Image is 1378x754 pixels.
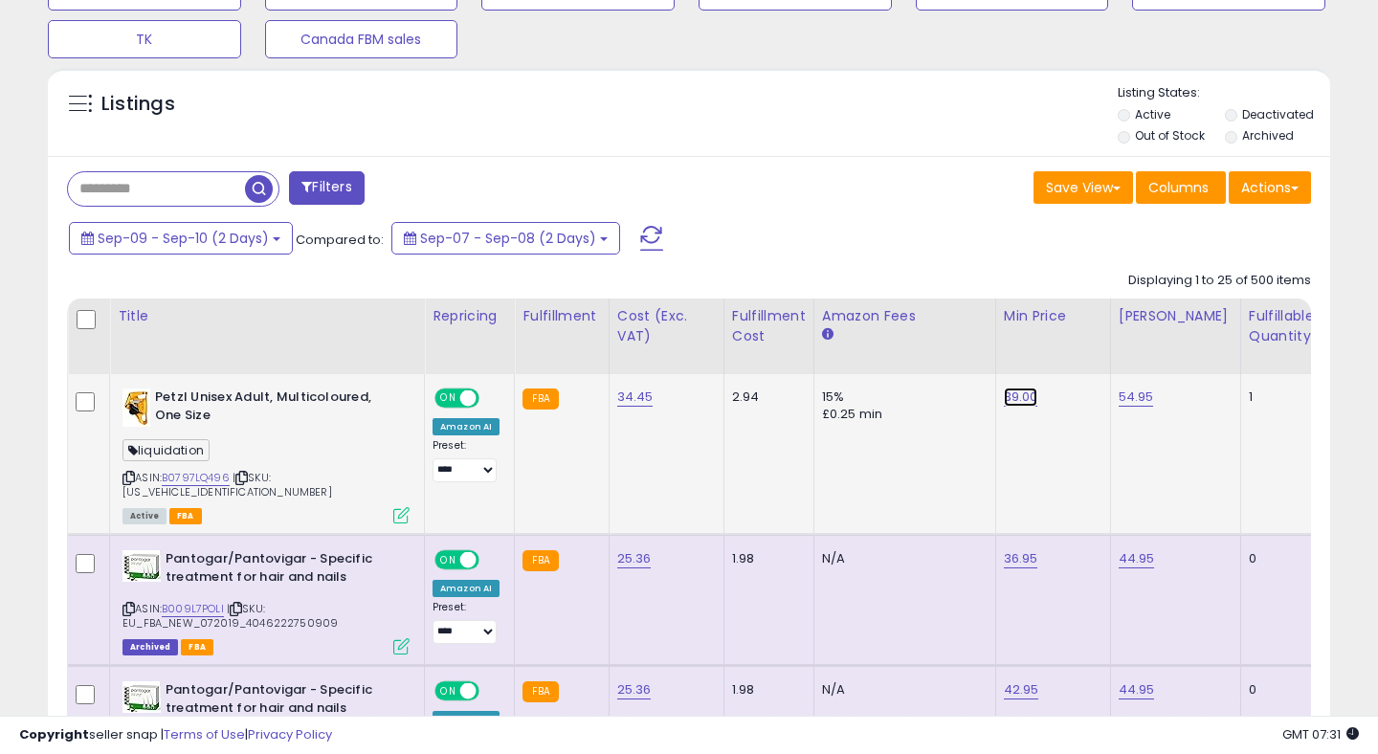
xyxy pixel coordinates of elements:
label: Active [1135,106,1170,122]
div: Min Price [1004,306,1102,326]
div: 0 [1249,681,1308,699]
span: OFF [477,552,507,568]
small: FBA [522,550,558,571]
div: ASIN: [122,388,410,521]
div: N/A [822,550,981,567]
div: [PERSON_NAME] [1119,306,1233,326]
small: Amazon Fees. [822,326,833,344]
a: 42.95 [1004,680,1039,699]
b: Pantogar/Pantovigar - Specific treatment for hair and nails [166,681,398,721]
span: Listings that have been deleted from Seller Central [122,639,178,655]
button: Actions [1229,171,1311,204]
div: seller snap | | [19,726,332,744]
a: B009L7POLI [162,601,224,617]
div: 2.94 [732,388,799,406]
div: ASIN: [122,550,410,653]
a: Privacy Policy [248,725,332,743]
span: 2025-09-10 07:31 GMT [1282,725,1359,743]
span: OFF [477,390,507,407]
span: | SKU: [US_VEHICLE_IDENTIFICATION_NUMBER] [122,470,332,499]
div: Cost (Exc. VAT) [617,306,716,346]
span: Sep-07 - Sep-08 (2 Days) [420,229,596,248]
img: 41IFr2w5HiL._SL40_.jpg [122,550,161,582]
b: Pantogar/Pantovigar - Specific treatment for hair and nails [166,550,398,590]
div: N/A [822,681,981,699]
span: Sep-09 - Sep-10 (2 Days) [98,229,269,248]
button: Canada FBM sales [265,20,458,58]
p: Listing States: [1118,84,1331,102]
small: FBA [522,681,558,702]
img: 414VETXoSZL._SL40_.jpg [122,388,150,427]
div: Displaying 1 to 25 of 500 items [1128,272,1311,290]
img: 41IFr2w5HiL._SL40_.jpg [122,681,161,713]
button: Sep-09 - Sep-10 (2 Days) [69,222,293,255]
a: 44.95 [1119,549,1155,568]
a: Terms of Use [164,725,245,743]
h5: Listings [101,91,175,118]
small: FBA [522,388,558,410]
a: 36.95 [1004,549,1038,568]
a: 54.95 [1119,388,1154,407]
button: Filters [289,171,364,205]
button: Columns [1136,171,1226,204]
div: 1 [1249,388,1308,406]
span: ON [436,683,460,699]
span: Compared to: [296,231,384,249]
div: Fulfillment [522,306,600,326]
a: 39.00 [1004,388,1038,407]
div: £0.25 min [822,406,981,423]
label: Out of Stock [1135,127,1205,144]
div: Title [118,306,416,326]
div: Amazon Fees [822,306,988,326]
span: FBA [169,508,202,524]
label: Archived [1242,127,1294,144]
div: Preset: [433,439,500,482]
button: Save View [1033,171,1133,204]
div: Amazon AI [433,580,500,597]
div: 0 [1249,550,1308,567]
div: 1.98 [732,681,799,699]
div: 1.98 [732,550,799,567]
b: Petzl Unisex Adult, Multicoloured, One Size [155,388,388,429]
a: B0797LQ496 [162,470,230,486]
span: Columns [1148,178,1209,197]
a: 25.36 [617,680,652,699]
span: ON [436,390,460,407]
div: 15% [822,388,981,406]
div: Fulfillable Quantity [1249,306,1315,346]
button: Sep-07 - Sep-08 (2 Days) [391,222,620,255]
a: 25.36 [617,549,652,568]
a: 34.45 [617,388,654,407]
button: TK [48,20,241,58]
a: 44.95 [1119,680,1155,699]
span: ON [436,552,460,568]
span: FBA [181,639,213,655]
span: All listings currently available for purchase on Amazon [122,508,167,524]
div: Amazon AI [433,418,500,435]
span: | SKU: EU_FBA_NEW_072019_4046222750909 [122,601,338,630]
label: Deactivated [1242,106,1314,122]
span: liquidation [122,439,210,461]
div: Preset: [433,601,500,644]
strong: Copyright [19,725,89,743]
span: OFF [477,683,507,699]
div: Fulfillment Cost [732,306,806,346]
div: Repricing [433,306,506,326]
